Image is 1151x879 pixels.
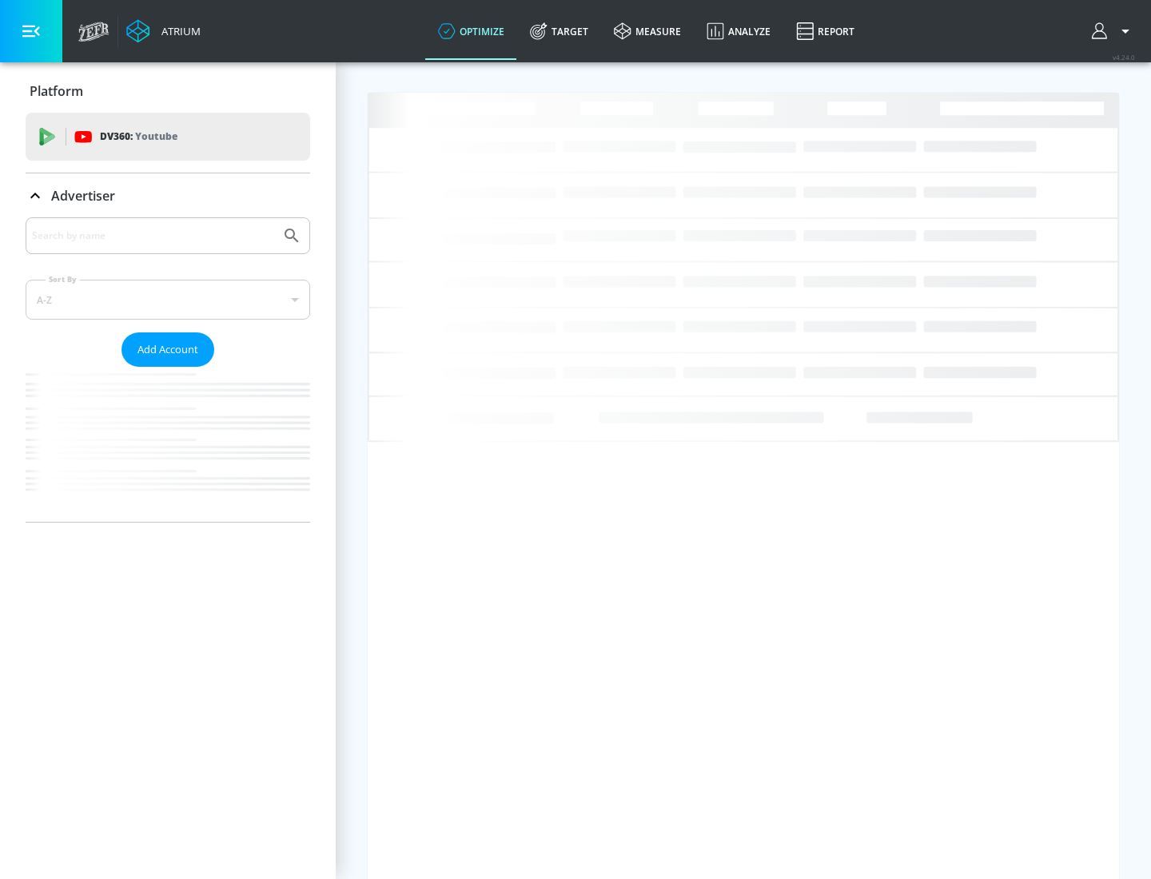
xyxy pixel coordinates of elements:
div: Platform [26,69,310,113]
div: Advertiser [26,217,310,522]
input: Search by name [32,225,274,246]
button: Add Account [121,332,214,367]
p: DV360: [100,128,177,145]
p: Youtube [135,128,177,145]
a: Analyze [694,2,783,60]
a: Report [783,2,867,60]
span: Add Account [137,340,198,359]
a: optimize [425,2,517,60]
div: Atrium [155,24,201,38]
p: Platform [30,82,83,100]
nav: list of Advertiser [26,367,310,522]
a: measure [601,2,694,60]
p: Advertiser [51,187,115,205]
div: DV360: Youtube [26,113,310,161]
div: A-Z [26,280,310,320]
label: Sort By [46,274,80,284]
span: v 4.24.0 [1113,53,1135,62]
a: Atrium [126,19,201,43]
a: Target [517,2,601,60]
div: Advertiser [26,173,310,218]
